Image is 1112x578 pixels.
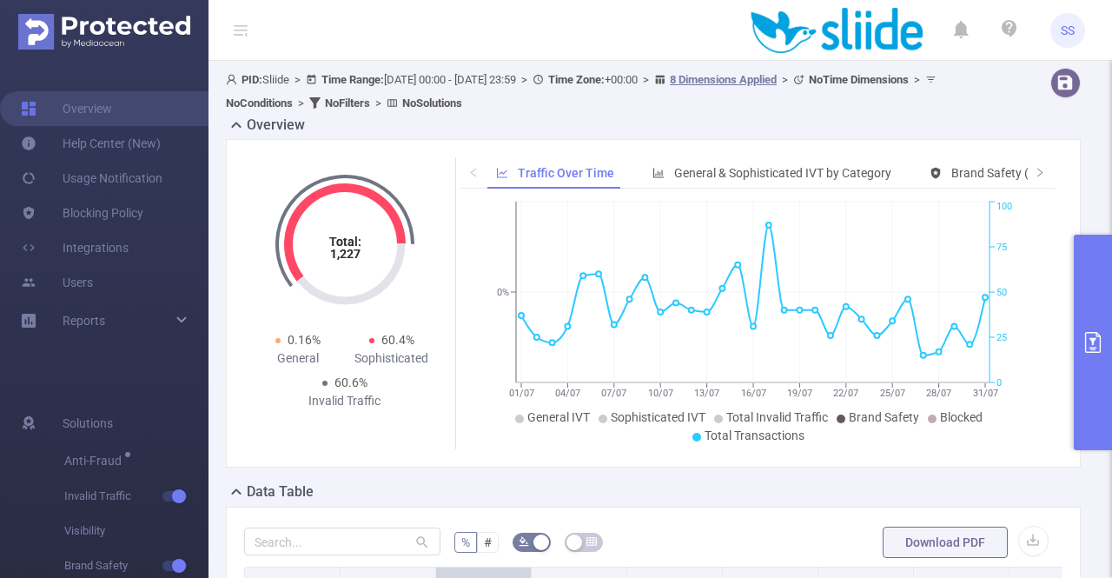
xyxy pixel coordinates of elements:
a: Reports [63,303,105,338]
tspan: 31/07 [973,388,998,399]
tspan: 50 [996,287,1007,298]
tspan: 22/07 [834,388,859,399]
b: PID: [242,73,262,86]
b: No Solutions [402,96,462,110]
b: No Time Dimensions [809,73,909,86]
span: 60.6% [334,375,367,389]
a: Overview [21,91,112,126]
span: Invalid Traffic [64,479,208,514]
i: icon: bg-colors [519,536,529,547]
i: icon: right [1035,167,1045,177]
u: 8 Dimensions Applied [670,73,777,86]
div: Invalid Traffic [298,392,392,410]
tspan: 01/07 [509,388,534,399]
span: SS [1061,13,1075,48]
span: # [484,535,492,549]
span: % [461,535,470,549]
tspan: 13/07 [695,388,720,399]
i: icon: table [586,536,597,547]
b: No Conditions [226,96,293,110]
tspan: 04/07 [555,388,580,399]
tspan: 19/07 [787,388,812,399]
tspan: 25 [996,332,1007,343]
span: Blocked [940,410,983,424]
span: Sliide [DATE] 00:00 - [DATE] 23:59 +00:00 [226,73,941,110]
span: General & Sophisticated IVT by Category [674,166,891,180]
i: icon: bar-chart [652,167,665,179]
tspan: 0% [497,287,509,298]
span: Brand Safety (Detected) [951,166,1081,180]
tspan: 100 [996,202,1012,213]
input: Search... [244,528,440,555]
i: icon: line-chart [496,167,508,179]
tspan: 1,227 [330,247,361,261]
a: Blocking Policy [21,196,143,230]
tspan: 0 [996,377,1002,389]
span: 0.16% [288,333,321,347]
span: Total Invalid Traffic [726,410,828,424]
tspan: 25/07 [880,388,905,399]
span: > [370,96,387,110]
h2: Data Table [247,482,314,502]
span: Sophisticated IVT [611,410,705,424]
tspan: 16/07 [741,388,766,399]
span: > [516,73,533,86]
span: Traffic Over Time [518,166,614,180]
tspan: Total: [329,235,361,249]
tspan: 10/07 [648,388,673,399]
span: General IVT [527,410,590,424]
a: Users [21,265,93,300]
a: Integrations [21,230,129,265]
span: > [909,73,925,86]
tspan: 28/07 [927,388,952,399]
i: icon: user [226,74,242,85]
span: Brand Safety [849,410,919,424]
span: 60.4% [381,333,414,347]
span: > [293,96,309,110]
span: > [777,73,793,86]
span: > [638,73,654,86]
div: Sophisticated [345,349,439,368]
span: Total Transactions [705,429,804,442]
a: Usage Notification [21,161,162,196]
a: Help Center (New) [21,126,161,161]
span: Solutions [63,406,113,441]
tspan: 07/07 [602,388,627,399]
tspan: 75 [996,242,1007,253]
span: Visibility [64,514,208,548]
i: icon: left [469,167,480,177]
b: Time Range: [321,73,384,86]
div: General [251,349,345,368]
b: Time Zone: [548,73,605,86]
h2: Overview [247,115,305,136]
span: Anti-Fraud [64,455,128,467]
b: No Filters [325,96,370,110]
span: > [289,73,306,86]
span: Reports [63,314,105,328]
img: Protected Media [18,14,190,50]
button: Download PDF [883,527,1008,558]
